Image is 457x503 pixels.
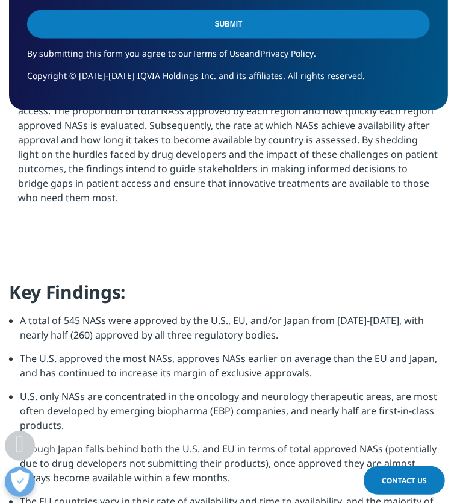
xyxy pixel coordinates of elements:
[20,389,448,442] li: U.S. only NASs are concentrated in the oncology and neurology therapeutic areas, are most often d...
[382,475,427,486] span: Contact Us
[20,313,448,351] li: A total of 545 NASs were approved by the U.S., EU, and/or Japan from [DATE]-[DATE], with nearly h...
[27,47,430,69] p: By submitting this form you agree to our and .
[260,48,314,59] a: Privacy Policy
[20,351,448,389] li: The U.S. approved the most NASs, approves NASs earlier on average than the EU and Japan, and has ...
[20,442,448,494] li: Though Japan falls behind both the U.S. and EU in terms of total approved NASs (potentially due t...
[192,48,244,59] a: Terms of Use
[9,280,448,313] h4: Key Findings:
[27,69,430,92] p: Copyright © [DATE]-[DATE] IQVIA Holdings Inc. and its affiliates. All rights reserved.
[5,467,35,497] button: Öppna preferenser
[364,466,445,495] a: Contact Us
[27,10,430,38] input: Submit
[18,75,439,214] p: This report aims to understand the current landscape of NAS approvals and availability across the...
